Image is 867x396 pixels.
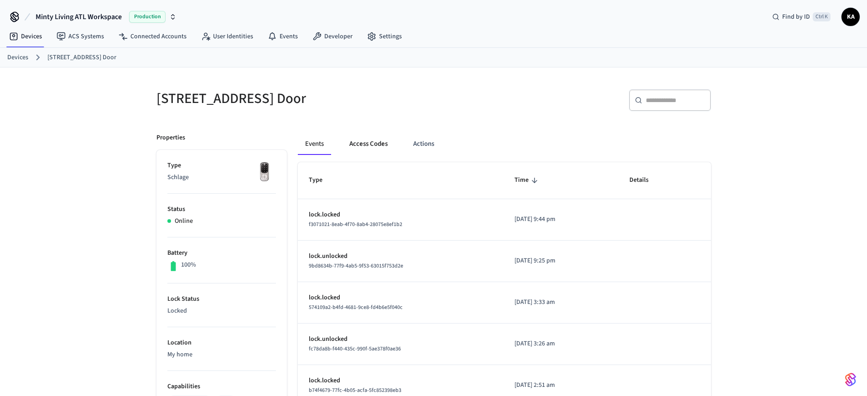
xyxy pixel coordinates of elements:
[167,205,276,214] p: Status
[765,9,838,25] div: Find by IDCtrl K
[309,221,402,228] span: f3071021-8eab-4f70-8ab4-28075e8ef1b2
[309,173,334,187] span: Type
[2,28,49,45] a: Devices
[260,28,305,45] a: Events
[175,216,193,226] p: Online
[309,252,493,261] p: lock.unlocked
[514,215,608,224] p: [DATE] 9:44 pm
[342,133,395,155] button: Access Codes
[514,298,608,307] p: [DATE] 3:33 am
[309,262,403,270] span: 9bd8634b-77f9-4ab5-9f53-63015f753d2e
[167,306,276,316] p: Locked
[167,350,276,360] p: My home
[813,12,831,21] span: Ctrl K
[129,11,166,23] span: Production
[167,294,276,304] p: Lock Status
[305,28,360,45] a: Developer
[309,386,401,394] span: b74f4679-77fc-4b05-acfa-5fc852398eb3
[36,11,122,22] span: Minty Living ATL Workspace
[167,248,276,258] p: Battery
[194,28,260,45] a: User Identities
[167,161,276,170] p: Type
[629,173,660,187] span: Details
[47,53,116,62] a: [STREET_ADDRESS] Door
[841,8,860,26] button: KA
[298,133,711,155] div: ant example
[309,293,493,303] p: lock.locked
[49,28,111,45] a: ACS Systems
[309,210,493,220] p: lock.locked
[360,28,409,45] a: Settings
[181,260,196,270] p: 100%
[167,338,276,348] p: Location
[156,89,428,108] h5: [STREET_ADDRESS] Door
[7,53,28,62] a: Devices
[514,381,608,390] p: [DATE] 2:51 am
[842,9,859,25] span: KA
[309,376,493,386] p: lock.locked
[514,339,608,349] p: [DATE] 3:26 am
[167,382,276,391] p: Capabilities
[253,161,276,184] img: Yale Assure Touchscreen Wifi Smart Lock, Satin Nickel, Front
[309,334,493,344] p: lock.unlocked
[298,133,331,155] button: Events
[156,133,185,143] p: Properties
[309,345,401,353] span: fc78da8b-f440-435c-990f-5ae378f0ae36
[167,173,276,182] p: Schlage
[845,372,856,387] img: SeamLogoGradient.69752ec5.svg
[514,256,608,266] p: [DATE] 9:25 pm
[782,12,810,21] span: Find by ID
[514,173,540,187] span: Time
[111,28,194,45] a: Connected Accounts
[406,133,441,155] button: Actions
[309,303,403,311] span: 574109a2-b4fd-4681-9ce8-fd4b6e5f040c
